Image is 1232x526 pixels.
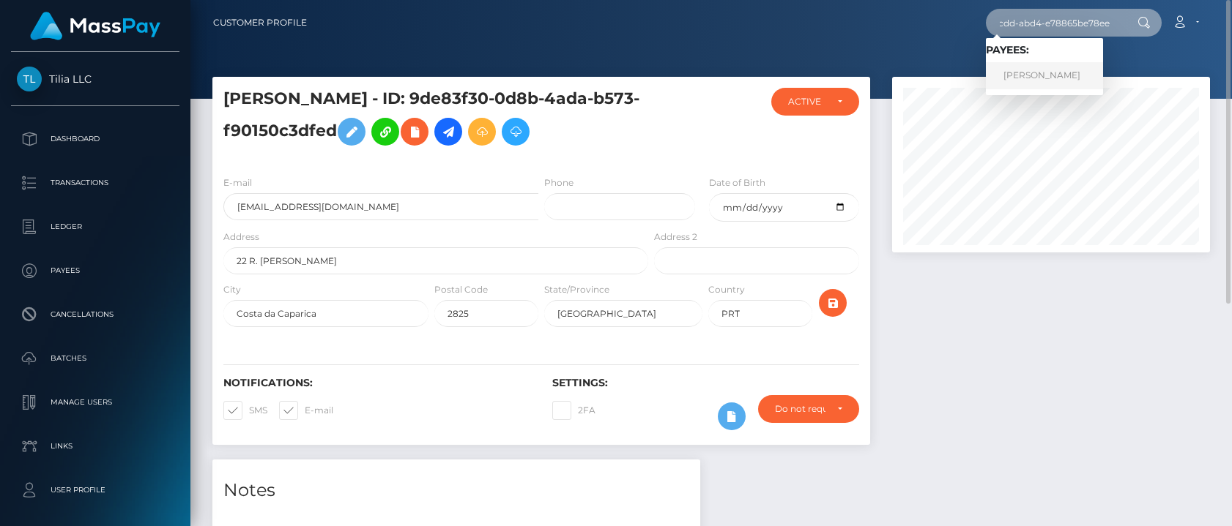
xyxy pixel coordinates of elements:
[11,121,179,157] a: Dashboard
[11,208,179,245] a: Ledger
[986,62,1103,89] a: [PERSON_NAME]
[17,128,174,150] p: Dashboard
[223,401,267,420] label: SMS
[223,230,259,244] label: Address
[11,384,179,421] a: Manage Users
[771,88,859,116] button: ACTIVE
[11,252,179,289] a: Payees
[986,44,1103,56] h6: Payees:
[11,296,179,333] a: Cancellations
[986,9,1124,37] input: Search...
[654,230,697,244] label: Address 2
[17,304,174,326] p: Cancellations
[17,260,174,282] p: Payees
[434,283,488,296] label: Postal Code
[434,118,462,146] a: Initiate Payout
[223,88,640,153] h5: [PERSON_NAME] - ID: 9de83f30-0d8b-4ada-b573-f90150c3dfed
[17,391,174,413] p: Manage Users
[213,7,307,38] a: Customer Profile
[17,347,174,369] p: Batches
[223,176,252,189] label: E-mail
[279,401,333,420] label: E-mail
[30,12,160,40] img: MassPay Logo
[775,403,825,415] div: Do not require
[552,377,859,389] h6: Settings:
[788,96,825,108] div: ACTIVE
[11,72,179,86] span: Tilia LLC
[11,340,179,377] a: Batches
[17,479,174,501] p: User Profile
[709,176,765,189] label: Date of Birth
[17,435,174,457] p: Links
[223,478,689,503] h4: Notes
[223,283,241,296] label: City
[544,176,574,189] label: Phone
[11,428,179,465] a: Links
[223,377,530,389] h6: Notifications:
[544,283,609,296] label: State/Province
[708,283,745,296] label: Country
[17,172,174,194] p: Transactions
[758,395,859,423] button: Do not require
[552,401,595,420] label: 2FA
[17,67,42,91] img: Tilia LLC
[11,165,179,201] a: Transactions
[11,472,179,508] a: User Profile
[17,216,174,238] p: Ledger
